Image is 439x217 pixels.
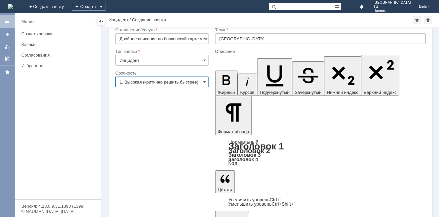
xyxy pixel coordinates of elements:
[19,50,100,60] a: Согласования
[271,201,294,207] span: Ctrl+Shift+'
[8,4,13,9] a: Перейти на домашнюю страницу
[218,129,249,134] span: Формат абзаца
[237,74,257,96] button: Курсив
[215,49,424,54] div: Описание
[228,201,295,207] a: Decrease
[413,16,421,24] div: Добавить в избранное
[21,63,90,68] div: Избранное
[21,42,97,47] div: Заявки
[240,90,254,95] span: Курсив
[373,9,411,13] span: Парнас
[215,71,238,96] button: Жирный
[115,28,207,32] div: Соглашение/Услуга
[2,29,13,40] a: Создать заявку
[218,90,235,95] span: Жирный
[3,77,97,88] div: Тел.Покупателя 89523864110 [PERSON_NAME]
[327,90,358,95] span: Нижний индекс
[3,3,97,77] div: Добрый день.[DATE] произошло двойное списание средств.Чек был на 1527р,оплачивали с двух карт,с о...
[228,197,281,202] a: Increase
[21,204,95,208] div: Версия: 4.18.0.9.31.1398 (1398)
[292,61,324,96] button: Зачеркнутый
[215,170,235,193] button: Цитата
[21,53,97,58] div: Согласования
[257,58,292,96] button: Подчеркнутый
[364,90,397,95] span: Верхний индекс
[215,96,252,135] button: Формат абзаца
[334,3,341,9] span: Расширенный поиск
[228,160,237,166] a: Код
[215,140,426,166] div: Формат абзаца
[21,18,34,26] div: Меню
[270,197,281,202] span: Ctrl+'
[2,53,13,64] a: Мои согласования
[109,17,166,22] div: Инцидент / Создание заявки
[373,5,411,9] span: ТЦ
[19,39,100,50] a: Заявки
[324,56,361,96] button: Нижний индекс
[215,198,426,206] div: Цитата
[115,49,207,54] div: Тип заявки
[115,71,207,75] div: Срочность
[218,187,232,192] span: Цитата
[8,4,13,9] img: logo
[228,139,258,145] a: Нормальный
[2,41,13,52] a: Мои заявки
[228,141,284,151] a: Заголовок 1
[72,3,106,11] div: Создать
[19,29,100,39] a: Создать заявку
[295,90,321,95] span: Зачеркнутый
[228,152,261,158] a: Заголовок 3
[97,17,105,25] div: Скрыть меню
[228,156,258,162] a: Заголовок 4
[21,209,95,214] div: © NAUMEN [DATE]-[DATE]
[424,16,432,24] div: Сделать домашней страницей
[260,90,289,95] span: Подчеркнутый
[228,147,270,154] a: Заголовок 2
[361,55,399,96] button: Верхний индекс
[21,31,97,36] div: Создать заявку
[215,28,424,32] div: Тема
[373,1,411,5] span: [GEOGRAPHIC_DATA]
